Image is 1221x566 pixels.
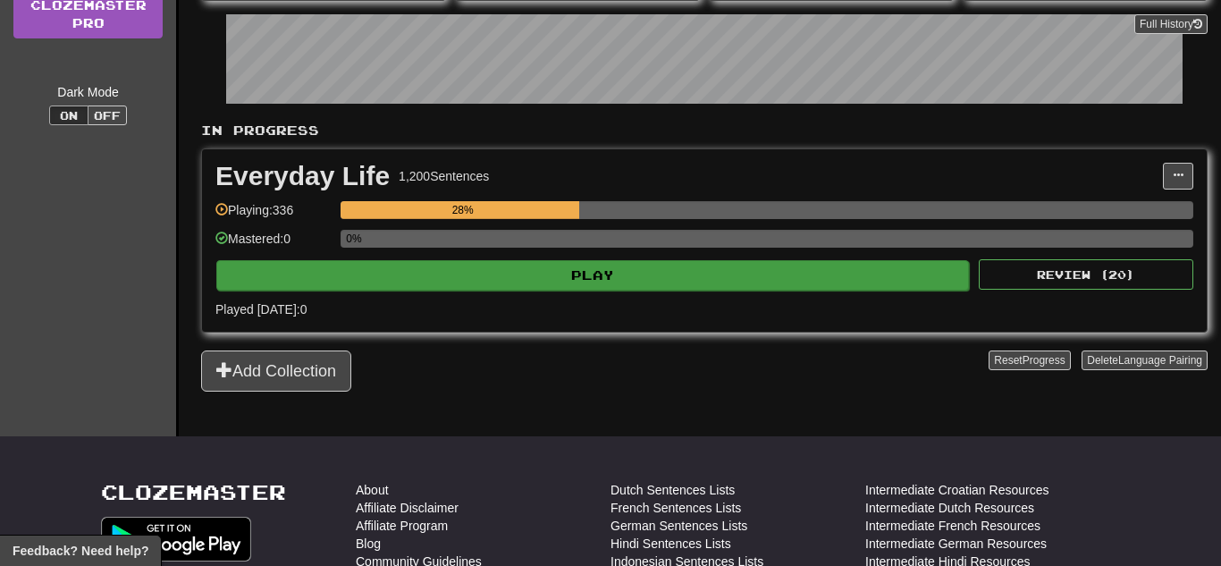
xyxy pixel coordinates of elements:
[989,351,1070,370] button: ResetProgress
[865,499,1034,517] a: Intermediate Dutch Resources
[13,542,148,560] span: Open feedback widget
[610,481,735,499] a: Dutch Sentences Lists
[216,260,969,291] button: Play
[101,481,286,503] a: Clozemaster
[215,302,307,317] span: Played [DATE]: 0
[201,122,1208,139] p: In Progress
[215,163,390,190] div: Everyday Life
[13,83,163,101] div: Dark Mode
[979,259,1193,290] button: Review (20)
[356,481,389,499] a: About
[346,201,579,219] div: 28%
[356,517,448,535] a: Affiliate Program
[356,535,381,553] a: Blog
[1023,354,1065,367] span: Progress
[610,535,731,553] a: Hindi Sentences Lists
[399,167,489,185] div: 1,200 Sentences
[356,499,459,517] a: Affiliate Disclaimer
[49,106,88,125] button: On
[610,499,741,517] a: French Sentences Lists
[201,351,351,392] button: Add Collection
[865,481,1048,499] a: Intermediate Croatian Resources
[101,517,251,562] img: Get it on Google Play
[1118,354,1202,367] span: Language Pairing
[88,106,127,125] button: Off
[1082,351,1208,370] button: DeleteLanguage Pairing
[1134,14,1208,34] button: Full History
[610,517,747,535] a: German Sentences Lists
[215,201,332,231] div: Playing: 336
[215,230,332,259] div: Mastered: 0
[865,535,1047,553] a: Intermediate German Resources
[865,517,1040,535] a: Intermediate French Resources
